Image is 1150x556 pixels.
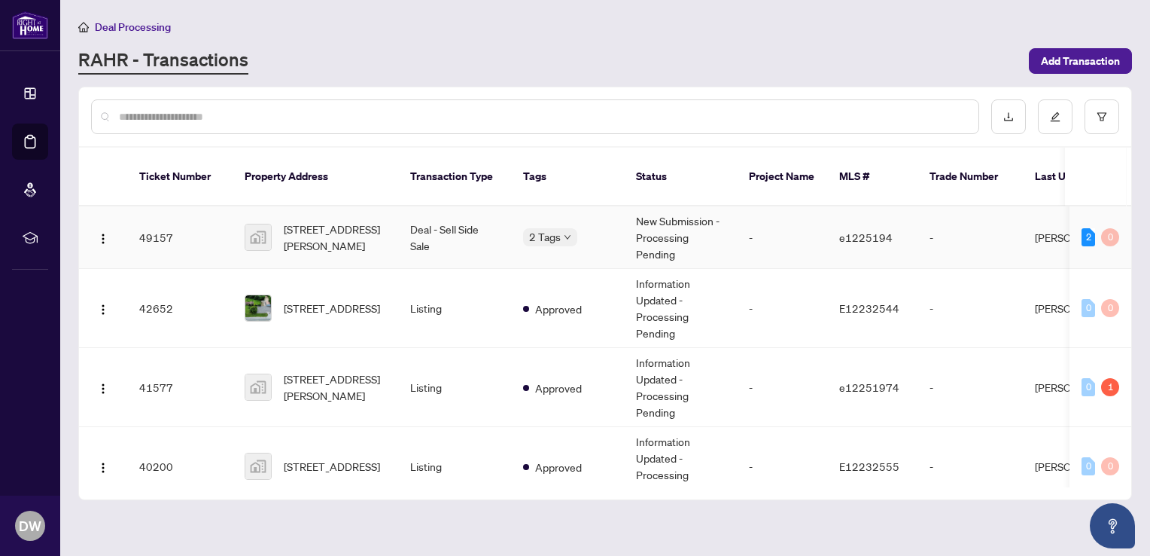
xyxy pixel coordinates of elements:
img: Logo [97,304,109,316]
th: Last Updated By [1023,148,1136,206]
button: Add Transaction [1029,48,1132,74]
td: 40200 [127,427,233,506]
span: Deal Processing [95,20,171,34]
td: - [917,427,1023,506]
span: Approved [535,301,582,317]
th: Ticket Number [127,148,233,206]
img: thumbnail-img [245,454,271,479]
button: filter [1085,99,1119,134]
div: 1 [1101,378,1119,396]
div: 2 [1082,228,1095,246]
button: Logo [91,225,115,249]
div: 0 [1082,457,1095,475]
span: e1225194 [839,231,893,244]
span: [STREET_ADDRESS] [284,458,380,475]
span: filter [1097,112,1107,122]
button: Logo [91,454,115,478]
td: 41577 [127,348,233,427]
button: Open asap [1090,503,1135,548]
span: [STREET_ADDRESS][PERSON_NAME] [284,221,386,254]
td: - [917,348,1023,427]
button: Logo [91,375,115,399]
td: New Submission - Processing Pending [624,206,737,269]
th: Project Name [737,148,827,206]
td: - [917,269,1023,348]
span: edit [1050,112,1060,122]
th: Trade Number [917,148,1023,206]
span: DW [19,515,41,536]
div: 0 [1101,228,1119,246]
td: Listing [398,269,511,348]
span: 2 Tags [529,228,561,246]
td: - [917,206,1023,269]
img: thumbnail-img [245,295,271,321]
div: 0 [1082,299,1095,317]
a: RAHR - Transactions [78,47,248,75]
span: E12232544 [839,301,899,315]
span: home [78,22,89,32]
span: download [1003,112,1014,122]
td: - [737,206,827,269]
td: - [737,269,827,348]
th: MLS # [827,148,917,206]
button: edit [1038,99,1072,134]
img: thumbnail-img [245,225,271,250]
span: [STREET_ADDRESS] [284,300,380,316]
td: - [737,427,827,506]
th: Tags [511,148,624,206]
button: Logo [91,296,115,320]
span: E12232555 [839,460,899,473]
img: thumbnail-img [245,374,271,400]
span: Add Transaction [1041,49,1120,73]
th: Transaction Type [398,148,511,206]
td: [PERSON_NAME] [1023,269,1136,348]
th: Property Address [233,148,398,206]
td: Listing [398,348,511,427]
td: Deal - Sell Side Sale [398,206,511,269]
div: 0 [1101,299,1119,317]
span: [STREET_ADDRESS][PERSON_NAME] [284,371,386,404]
td: - [737,348,827,427]
td: Information Updated - Processing Pending [624,269,737,348]
span: e12251974 [839,380,899,394]
img: Logo [97,383,109,395]
td: [PERSON_NAME] [1023,206,1136,269]
td: [PERSON_NAME] [1023,427,1136,506]
td: Listing [398,427,511,506]
img: logo [12,11,48,39]
div: 0 [1082,378,1095,396]
span: down [564,234,571,241]
td: Information Updated - Processing Pending [624,348,737,427]
img: Logo [97,462,109,474]
img: Logo [97,233,109,245]
td: [PERSON_NAME] [1023,348,1136,427]
span: Approved [535,459,582,475]
td: 49157 [127,206,233,269]
span: Approved [535,380,582,396]
td: 42652 [127,269,233,348]
button: download [991,99,1026,134]
div: 0 [1101,457,1119,475]
td: Information Updated - Processing Pending [624,427,737,506]
th: Status [624,148,737,206]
